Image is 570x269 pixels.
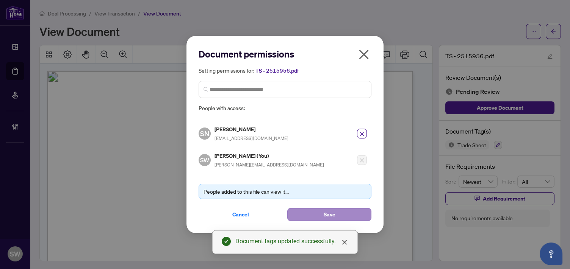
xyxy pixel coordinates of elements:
[199,104,371,113] span: People with access:
[215,125,288,134] h5: [PERSON_NAME]
[215,151,324,160] h5: [PERSON_NAME] (You)
[204,87,208,92] img: search_icon
[199,208,283,221] button: Cancel
[324,208,335,221] span: Save
[215,135,288,141] span: [EMAIL_ADDRESS][DOMAIN_NAME]
[199,48,371,60] h2: Document permissions
[199,66,371,75] h5: Setting permissions for:
[200,128,209,139] span: SN
[340,238,349,246] a: Close
[358,48,370,61] span: close
[222,237,231,246] span: check-circle
[215,162,324,168] span: [PERSON_NAME][EMAIL_ADDRESS][DOMAIN_NAME]
[540,243,562,265] button: Open asap
[255,67,299,74] span: TS - 2515956.pdf
[359,131,365,137] span: close
[200,155,210,165] span: SW
[235,237,348,246] div: Document tags updated successfully.
[287,208,371,221] button: Save
[341,239,348,245] span: close
[232,208,249,221] span: Cancel
[204,187,366,196] div: People added to this file can view it...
